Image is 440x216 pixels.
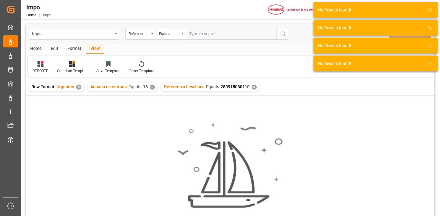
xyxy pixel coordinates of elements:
[26,3,51,12] div: Impo
[128,84,141,89] span: Equals
[318,43,422,49] div: No Results found!
[63,44,86,54] div: Format
[46,44,63,54] div: Edit
[206,84,219,89] span: Equals
[159,30,180,37] div: Equals
[150,85,155,90] div: ✕
[32,30,113,37] div: Impo
[221,84,250,89] span: 250915080110
[186,28,277,40] input: Type to search
[31,84,57,89] span: Row Format :
[318,25,422,31] div: No Results found!
[26,44,46,54] div: Home
[125,28,156,40] button: open menu
[29,28,119,40] button: open menu
[90,84,127,89] span: Aduana de entrada
[177,122,283,209] img: smooth_sailing.jpeg
[57,68,87,74] div: Standard Templates
[277,28,289,40] button: search button
[164,84,205,89] span: Referencia Leschaco
[143,84,148,89] span: 16
[129,30,149,37] div: Referencia Leschaco
[318,60,422,67] div: No Results found!
[76,85,81,90] div: ✕
[86,44,104,54] div: View
[129,68,154,74] div: Reset Template
[252,85,257,90] div: ✕
[318,7,422,13] div: No Results found!
[33,68,48,74] div: REPORTE
[156,28,186,40] button: open menu
[57,84,74,89] span: Urgentes
[26,13,36,17] a: Home
[268,5,319,15] img: Henkel%20logo.jpg_1689854090.jpg
[96,68,120,74] div: Save Template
